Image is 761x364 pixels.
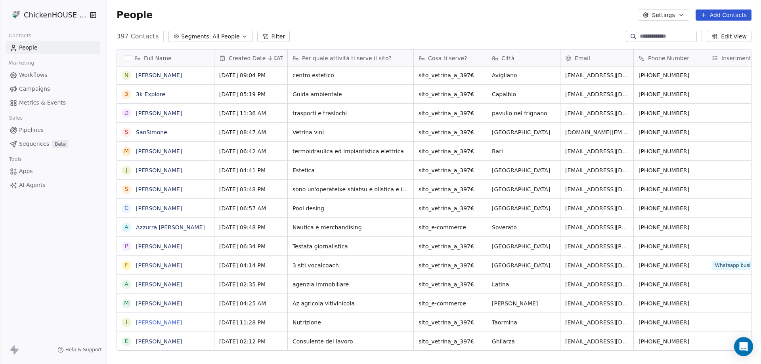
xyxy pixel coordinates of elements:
[492,166,555,174] span: [GEOGRAPHIC_DATA]
[565,280,629,288] span: [EMAIL_ADDRESS][DOMAIN_NAME]
[229,54,266,62] span: Created Date
[6,41,100,54] a: People
[257,31,290,42] button: Filter
[639,242,702,250] span: [PHONE_NUMBER]
[565,147,629,155] span: [EMAIL_ADDRESS][DOMAIN_NAME]
[19,44,38,52] span: People
[219,318,283,326] span: [DATE] 11:28 PM
[575,54,590,62] span: Email
[638,10,689,21] button: Settings
[124,223,128,231] div: A
[219,185,283,193] span: [DATE] 03:48 PM
[419,223,482,231] span: sito_e-commerce
[492,223,555,231] span: Soverato
[565,128,629,136] span: [DOMAIN_NAME][EMAIL_ADDRESS][DOMAIN_NAME]
[419,204,482,212] span: sito_vetrina_a_397€
[565,223,629,231] span: [EMAIL_ADDRESS][PERSON_NAME][DOMAIN_NAME]
[419,90,482,98] span: sito_vetrina_a_397€
[293,280,409,288] span: agenzia immobiliare
[302,54,392,62] span: Per quale attività ti serve il sito?
[136,243,182,250] a: [PERSON_NAME]
[6,124,100,137] a: Pipelines
[492,90,555,98] span: Capalbio
[214,50,287,67] div: Created DateCAT
[219,147,283,155] span: [DATE] 06:42 AM
[293,204,409,212] span: Pool desing
[219,242,283,250] span: [DATE] 06:34 PM
[136,110,182,116] a: [PERSON_NAME]
[639,337,702,345] span: [PHONE_NUMBER]
[492,261,555,269] span: [GEOGRAPHIC_DATA]
[293,71,409,79] span: centro estetico
[65,347,102,353] span: Help & Support
[19,85,50,93] span: Campaigns
[492,185,555,193] span: [GEOGRAPHIC_DATA]
[136,91,165,97] a: 3k Explore
[293,147,409,155] span: termoidraulica ed impiantistica elettrica
[565,90,629,98] span: [EMAIL_ADDRESS][DOMAIN_NAME]
[565,204,629,212] span: [EMAIL_ADDRESS][DOMAIN_NAME]
[219,223,283,231] span: [DATE] 09:48 PM
[492,280,555,288] span: Latina
[492,128,555,136] span: [GEOGRAPHIC_DATA]
[125,261,128,269] div: F
[293,223,409,231] span: Nautica e merchandising
[6,112,26,124] span: Sales
[492,242,555,250] span: [GEOGRAPHIC_DATA]
[6,137,100,151] a: SequencesBeta
[419,109,482,117] span: sito_vetrina_a_397€
[293,261,409,269] span: 3 siti vocalcoach
[634,50,707,67] div: Phone Number
[501,54,514,62] span: Città
[19,71,48,79] span: Workflows
[136,262,182,269] a: [PERSON_NAME]
[639,204,702,212] span: [PHONE_NUMBER]
[6,165,100,178] a: Apps
[19,181,46,189] span: AI Agents
[125,90,128,98] div: 3
[293,166,409,174] span: Estetica
[125,128,128,136] div: S
[639,166,702,174] span: [PHONE_NUMBER]
[293,109,409,117] span: trasporti e traslochi
[492,147,555,155] span: Bari
[124,71,128,79] div: N
[419,185,482,193] span: sito_vetrina_a_397€
[117,9,153,21] span: People
[136,338,182,345] a: [PERSON_NAME]
[428,54,467,62] span: Cosa ti serve?
[734,337,753,356] div: Open Intercom Messenger
[136,167,182,173] a: [PERSON_NAME]
[219,71,283,79] span: [DATE] 09:04 PM
[639,223,702,231] span: [PHONE_NUMBER]
[414,50,487,67] div: Cosa ti serve?
[419,128,482,136] span: sito_vetrina_a_397€
[10,8,84,22] button: ChickenHOUSE snc
[181,32,211,41] span: Segments:
[136,319,182,326] a: [PERSON_NAME]
[19,99,66,107] span: Metrics & Events
[487,50,560,67] div: Città
[6,82,100,95] a: Campaigns
[565,109,629,117] span: [EMAIL_ADDRESS][DOMAIN_NAME]
[565,71,629,79] span: [EMAIL_ADDRESS][DOMAIN_NAME]
[639,299,702,307] span: [PHONE_NUMBER]
[117,32,159,41] span: 397 Contacts
[219,299,283,307] span: [DATE] 04:25 AM
[125,185,128,193] div: S
[219,109,283,117] span: [DATE] 11:36 AM
[144,54,172,62] span: Full Name
[492,71,555,79] span: Avigliano
[5,30,35,42] span: Contacts
[419,318,482,326] span: sito_vetrina_a_397€
[126,166,127,174] div: J
[11,10,21,20] img: 4.jpg
[19,140,49,148] span: Sequences
[565,318,629,326] span: [EMAIL_ADDRESS][DOMAIN_NAME]
[124,299,129,307] div: M
[219,280,283,288] span: [DATE] 02:35 PM
[293,185,409,193] span: sono un'operateixe shiatsu e olistica e insegnante di Posturale,Pilates e Massggio infantile
[293,299,409,307] span: Az agricola vitivinicola
[219,128,283,136] span: [DATE] 08:47 AM
[124,280,128,288] div: A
